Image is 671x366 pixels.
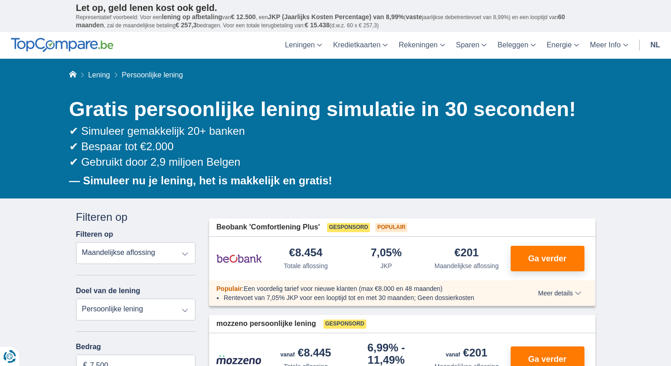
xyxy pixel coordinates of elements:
span: JKP (Jaarlijks Kosten Percentage) van 8,99% [268,13,404,20]
div: : [209,284,512,293]
div: Totale aflossing [284,261,328,270]
div: €8.454 [289,247,323,259]
span: Gesponsord [327,223,370,232]
span: € 12.500 [231,13,256,20]
a: Lening [88,71,110,79]
div: ✔ Simuleer gemakkelijk 20+ banken ✔ Bespaar tot €2.000 ✔ Gebruikt door 2,9 miljoen Belgen [69,123,595,170]
li: Rentevoet van 7,05% JKP voor een looptijd tot en met 30 maanden; Geen dossierkosten [224,293,505,302]
span: Ga verder [528,254,566,263]
label: Filteren op [76,230,113,239]
p: Representatief voorbeeld: Voor een van , een ( jaarlijkse debetrentevoet van 8,99%) en een loopti... [76,13,595,30]
a: nl [645,32,666,59]
span: lening op afbetaling [162,13,222,20]
div: 7,05% [371,247,402,259]
div: €201 [455,247,479,259]
span: € 257,3 [175,21,197,29]
button: Meer details [531,290,588,297]
span: vaste [406,13,422,20]
label: Bedrag [76,343,196,351]
a: Sparen [451,32,492,59]
span: € 15.438 [305,21,330,29]
span: Ga verder [528,355,566,363]
div: 6,99% [350,342,423,366]
span: 60 maanden [76,13,565,29]
img: product.pl.alt Beobank [216,247,262,270]
span: Gesponsord [323,320,366,329]
span: mozzeno persoonlijke lening [216,319,316,329]
a: Kredietkaarten [328,32,393,59]
label: Doel van de lening [76,287,140,295]
div: €201 [446,347,487,360]
div: Maandelijkse aflossing [435,261,499,270]
div: Filteren op [76,209,196,225]
button: Ga verder [511,246,584,271]
a: Meer Info [584,32,634,59]
p: Let op, geld lenen kost ook geld. [76,2,595,13]
div: €8.445 [281,347,331,360]
a: Leningen [279,32,328,59]
span: Persoonlijke lening [122,71,183,79]
a: Beleggen [492,32,541,59]
span: Beobank 'Comfortlening Plus' [216,222,320,233]
span: Populair [216,285,242,292]
img: product.pl.alt Mozzeno [216,355,262,365]
span: Een voordelig tarief voor nieuwe klanten (max €8.000 en 48 maanden) [244,285,443,292]
a: Home [69,71,77,79]
a: Rekeningen [393,32,450,59]
span: Meer details [538,290,581,296]
span: Populair [375,223,407,232]
div: JKP [380,261,392,270]
h1: Gratis persoonlijke lening simulatie in 30 seconden! [69,95,595,123]
a: Energie [541,32,584,59]
b: — Simuleer nu je lening, het is makkelijk en gratis! [69,174,333,187]
img: TopCompare [11,38,113,52]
